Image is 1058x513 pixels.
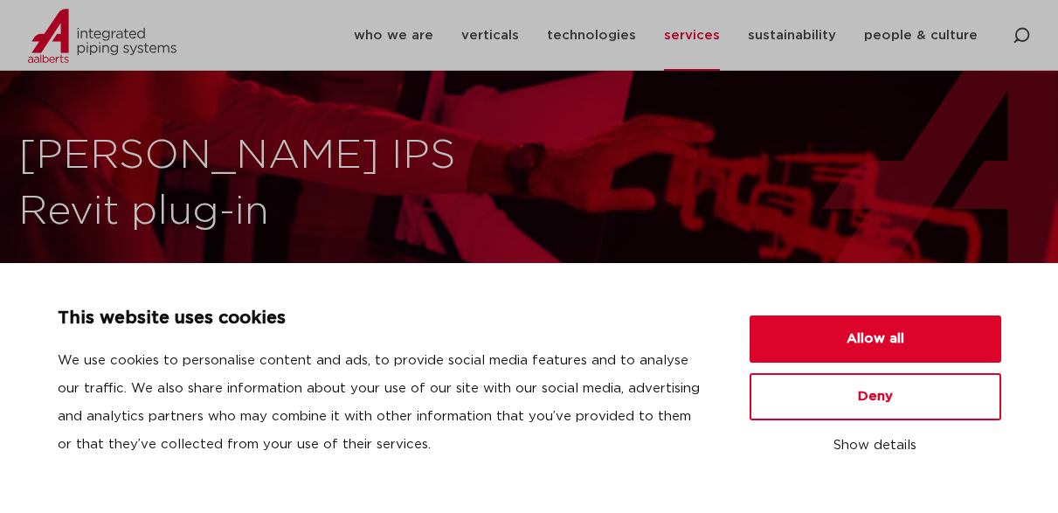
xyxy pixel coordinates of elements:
p: We use cookies to personalise content and ads, to provide social media features and to analyse ou... [58,347,708,459]
button: Allow all [750,315,1001,363]
button: Deny [750,373,1001,420]
p: This website uses cookies [58,305,708,333]
button: Show details [750,431,1001,461]
h1: [PERSON_NAME] IPS Revit plug-in [18,128,521,240]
